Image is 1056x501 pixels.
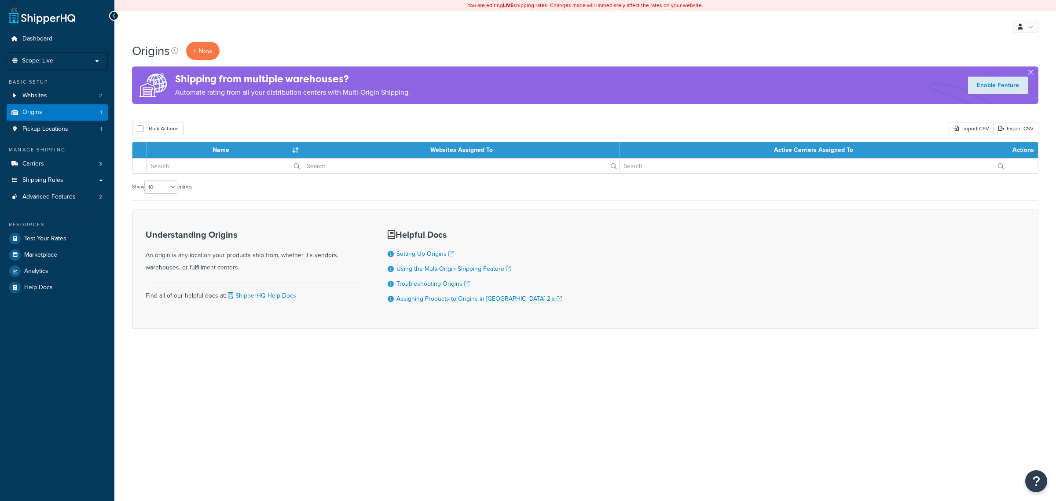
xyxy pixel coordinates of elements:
span: 2 [99,193,102,201]
span: Websites [22,92,47,99]
span: Shipping Rules [22,177,63,184]
h3: Helpful Docs [388,230,562,239]
div: An origin is any location your products ship from, whether it's vendors, warehouses, or fulfillme... [146,230,366,274]
input: Search [147,158,303,173]
img: ad-origins-multi-dfa493678c5a35abed25fd24b4b8a3fa3505936ce257c16c00bdefe2f3200be3.png [132,66,175,104]
input: Search [620,158,1006,173]
a: Help Docs [7,280,108,295]
a: ShipperHQ Home [9,7,75,24]
h4: Shipping from multiple warehouses? [175,72,410,86]
span: 1 [100,125,102,133]
span: Origins [22,109,42,116]
button: Bulk Actions [132,122,183,135]
span: Test Your Rates [24,235,66,243]
a: ShipperHQ Help Docs [226,291,296,300]
a: Marketplace [7,247,108,263]
label: Show entries [132,181,192,194]
b: LIVE [503,1,513,9]
a: Test Your Rates [7,231,108,247]
a: Pickup Locations 1 [7,121,108,137]
a: Websites 2 [7,88,108,104]
th: Actions [1007,142,1038,158]
li: Carriers [7,156,108,172]
span: Carriers [22,160,44,168]
th: Websites Assigned To [303,142,620,158]
span: 1 [100,109,102,116]
a: Advanced Features 2 [7,189,108,205]
a: Setting Up Origins [396,249,454,258]
span: Advanced Features [22,193,76,201]
input: Search [303,158,620,173]
span: Scope: Live [22,57,53,65]
span: Dashboard [22,35,52,43]
a: Assigning Products to Origins in [GEOGRAPHIC_DATA] 2.x [396,294,562,303]
span: 2 [99,92,102,99]
span: 3 [99,160,102,168]
div: Find all of our helpful docs at: [146,283,366,302]
button: Open Resource Center [1025,470,1047,492]
a: Dashboard [7,31,108,47]
a: Analytics [7,263,108,279]
a: Export CSV [994,122,1038,135]
th: Active Carriers Assigned To [620,142,1007,158]
a: Shipping Rules [7,172,108,188]
th: Name [147,142,303,158]
span: Analytics [24,268,48,275]
a: Origins 1 [7,104,108,121]
h3: Understanding Origins [146,230,366,239]
div: Basic Setup [7,78,108,86]
a: Carriers 3 [7,156,108,172]
span: Marketplace [24,251,57,259]
span: + New [193,46,213,56]
div: Resources [7,221,108,228]
div: Import CSV [949,122,994,135]
a: Enable Feature [968,77,1028,94]
span: Help Docs [24,284,53,291]
li: Pickup Locations [7,121,108,137]
a: Using the Multi-Origin Shipping Feature [396,264,511,273]
p: Automate rating from all your distribution centers with Multi-Origin Shipping. [175,86,410,99]
a: Troubleshooting Origins [396,279,469,288]
span: Pickup Locations [22,125,68,133]
li: Websites [7,88,108,104]
h1: Origins [132,42,170,59]
a: + New [186,42,220,60]
div: Manage Shipping [7,146,108,154]
li: Advanced Features [7,189,108,205]
select: Showentries [144,181,177,194]
li: Origins [7,104,108,121]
